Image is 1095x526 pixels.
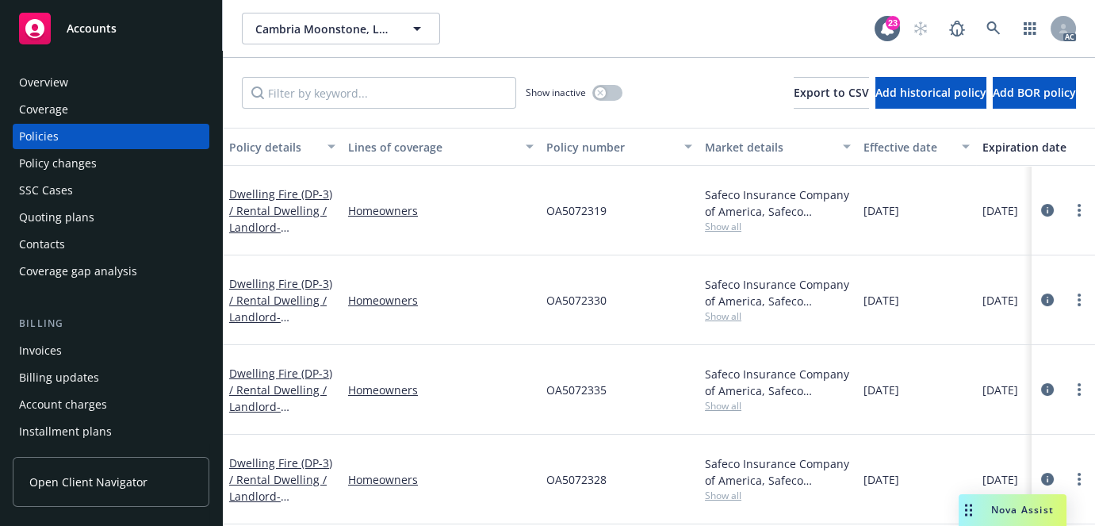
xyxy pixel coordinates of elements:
[526,86,586,99] span: Show inactive
[13,205,209,230] a: Quoting plans
[982,139,1087,155] div: Expiration date
[19,338,62,363] div: Invoices
[229,455,332,520] a: Dwelling Fire (DP-3) / Rental Dwelling / Landlord
[229,309,330,341] span: - [STREET_ADDRESS]
[991,503,1054,516] span: Nova Assist
[1038,470,1057,489] a: circleInformation
[978,13,1009,44] a: Search
[13,70,209,95] a: Overview
[982,292,1018,309] span: [DATE]
[1038,290,1057,309] a: circleInformation
[19,365,99,390] div: Billing updates
[546,292,607,309] span: OA5072330
[705,186,851,220] div: Safeco Insurance Company of America, Safeco Insurance
[29,474,147,490] span: Open Client Navigator
[863,202,899,219] span: [DATE]
[348,139,516,155] div: Lines of coverage
[19,205,94,230] div: Quoting plans
[13,97,209,122] a: Coverage
[546,139,675,155] div: Policy number
[863,382,899,398] span: [DATE]
[19,392,107,417] div: Account charges
[794,77,869,109] button: Export to CSV
[1070,290,1089,309] a: more
[13,124,209,149] a: Policies
[13,151,209,176] a: Policy changes
[19,70,68,95] div: Overview
[19,151,97,176] div: Policy changes
[982,202,1018,219] span: [DATE]
[705,276,851,309] div: Safeco Insurance Company of America, Safeco Insurance
[540,128,699,166] button: Policy number
[546,382,607,398] span: OA5072335
[19,419,112,444] div: Installment plans
[863,292,899,309] span: [DATE]
[1038,201,1057,220] a: circleInformation
[13,338,209,363] a: Invoices
[705,139,833,155] div: Market details
[959,494,978,526] div: Drag to move
[886,16,900,30] div: 23
[982,382,1018,398] span: [DATE]
[1070,201,1089,220] a: more
[13,6,209,51] a: Accounts
[19,178,73,203] div: SSC Cases
[875,85,986,100] span: Add historical policy
[993,77,1076,109] button: Add BOR policy
[705,309,851,323] span: Show all
[705,220,851,233] span: Show all
[546,471,607,488] span: OA5072328
[348,292,534,309] a: Homeowners
[13,232,209,257] a: Contacts
[13,316,209,332] div: Billing
[857,128,976,166] button: Effective date
[1038,380,1057,399] a: circleInformation
[229,276,332,341] a: Dwelling Fire (DP-3) / Rental Dwelling / Landlord
[348,382,534,398] a: Homeowners
[982,471,1018,488] span: [DATE]
[19,232,65,257] div: Contacts
[705,366,851,399] div: Safeco Insurance Company of America, Safeco Insurance
[863,471,899,488] span: [DATE]
[223,128,342,166] button: Policy details
[229,220,330,251] span: - [STREET_ADDRESS]
[1070,470,1089,489] a: more
[705,489,851,502] span: Show all
[255,21,392,37] span: Cambria Moonstone, LP (PL)
[229,399,330,447] span: - [STREET_ADDRESS][PERSON_NAME]
[941,13,973,44] a: Report a Bug
[13,259,209,284] a: Coverage gap analysis
[705,455,851,489] div: Safeco Insurance Company of America, Safeco Insurance
[67,22,117,35] span: Accounts
[229,139,318,155] div: Policy details
[242,77,516,109] input: Filter by keyword...
[794,85,869,100] span: Export to CSV
[348,471,534,488] a: Homeowners
[905,13,936,44] a: Start snowing
[19,97,68,122] div: Coverage
[13,392,209,417] a: Account charges
[229,366,332,447] a: Dwelling Fire (DP-3) / Rental Dwelling / Landlord
[229,186,332,251] a: Dwelling Fire (DP-3) / Rental Dwelling / Landlord
[705,399,851,413] span: Show all
[993,85,1076,100] span: Add BOR policy
[13,178,209,203] a: SSC Cases
[229,489,330,520] span: - [STREET_ADDRESS]
[1070,380,1089,399] a: more
[959,494,1066,526] button: Nova Assist
[13,419,209,444] a: Installment plans
[348,202,534,219] a: Homeowners
[19,259,137,284] div: Coverage gap analysis
[242,13,440,44] button: Cambria Moonstone, LP (PL)
[546,202,607,219] span: OA5072319
[699,128,857,166] button: Market details
[13,365,209,390] a: Billing updates
[1014,13,1046,44] a: Switch app
[875,77,986,109] button: Add historical policy
[19,124,59,149] div: Policies
[342,128,540,166] button: Lines of coverage
[863,139,952,155] div: Effective date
